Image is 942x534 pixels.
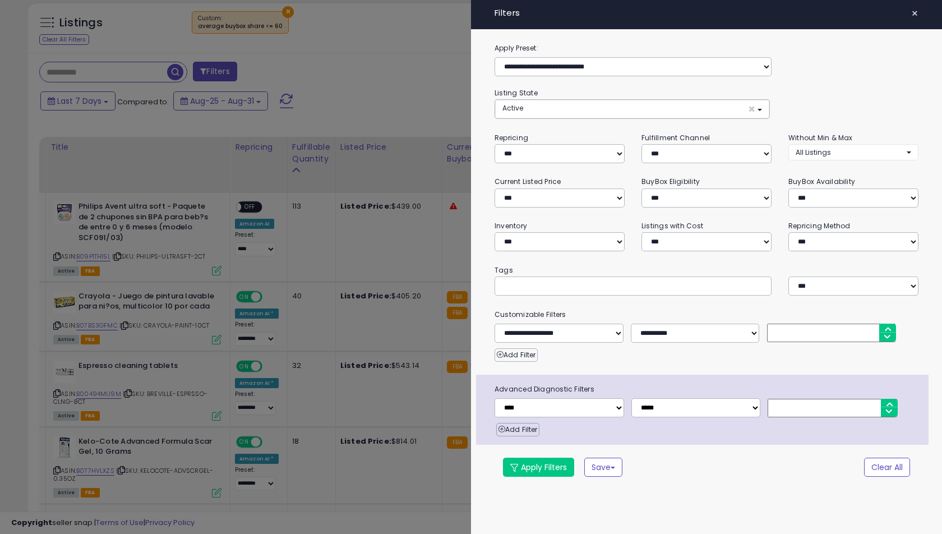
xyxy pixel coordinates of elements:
[486,309,927,321] small: Customizable Filters
[503,458,574,477] button: Apply Filters
[788,133,853,142] small: Without Min & Max
[796,148,831,157] span: All Listings
[864,458,910,477] button: Clear All
[496,423,539,436] button: Add Filter
[495,100,769,118] button: Active ×
[495,221,527,231] small: Inventory
[495,177,561,186] small: Current Listed Price
[486,383,929,395] span: Advanced Diagnostic Filters
[502,103,523,113] span: Active
[788,221,851,231] small: Repricing Method
[788,177,855,186] small: BuyBox Availability
[641,177,700,186] small: BuyBox Eligibility
[788,144,918,160] button: All Listings
[495,133,528,142] small: Repricing
[486,264,927,277] small: Tags
[584,458,622,477] button: Save
[911,6,918,21] span: ×
[641,133,710,142] small: Fulfillment Channel
[486,42,927,54] label: Apply Preset:
[495,8,918,18] h4: Filters
[748,103,755,115] span: ×
[641,221,703,231] small: Listings with Cost
[495,88,538,98] small: Listing State
[907,6,923,21] button: ×
[495,348,538,362] button: Add Filter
